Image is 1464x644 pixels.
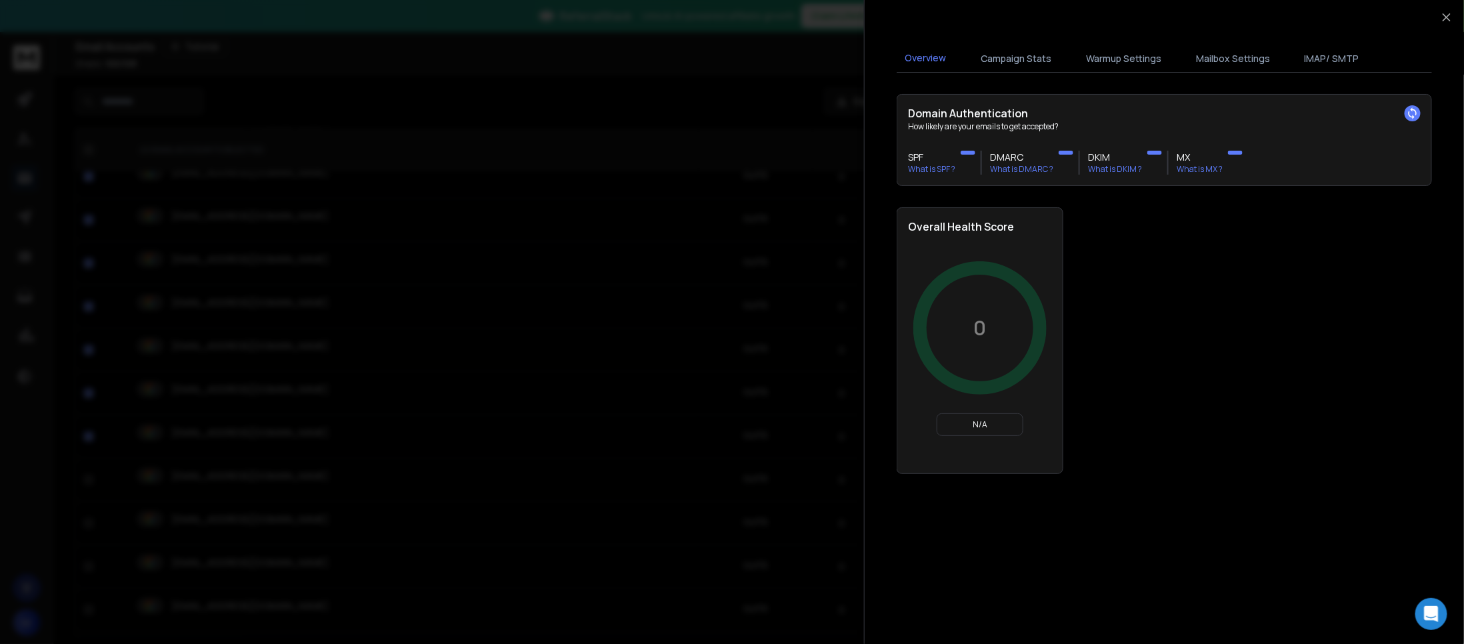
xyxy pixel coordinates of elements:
[1188,44,1278,73] button: Mailbox Settings
[1088,164,1142,175] p: What is DKIM ?
[908,121,1421,132] p: How likely are your emails to get accepted?
[1297,44,1367,73] button: IMAP/ SMTP
[908,164,955,175] p: What is SPF ?
[1088,151,1142,164] h3: DKIM
[908,151,955,164] h3: SPF
[908,105,1421,121] h2: Domain Authentication
[1415,598,1447,630] div: Open Intercom Messenger
[1177,151,1223,164] h3: MX
[897,43,954,74] button: Overview
[943,419,1017,430] p: N/A
[908,219,1052,235] h2: Overall Health Score
[973,44,1059,73] button: Campaign Stats
[974,316,987,340] p: 0
[990,164,1053,175] p: What is DMARC ?
[1078,44,1169,73] button: Warmup Settings
[990,151,1053,164] h3: DMARC
[1177,164,1223,175] p: What is MX ?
